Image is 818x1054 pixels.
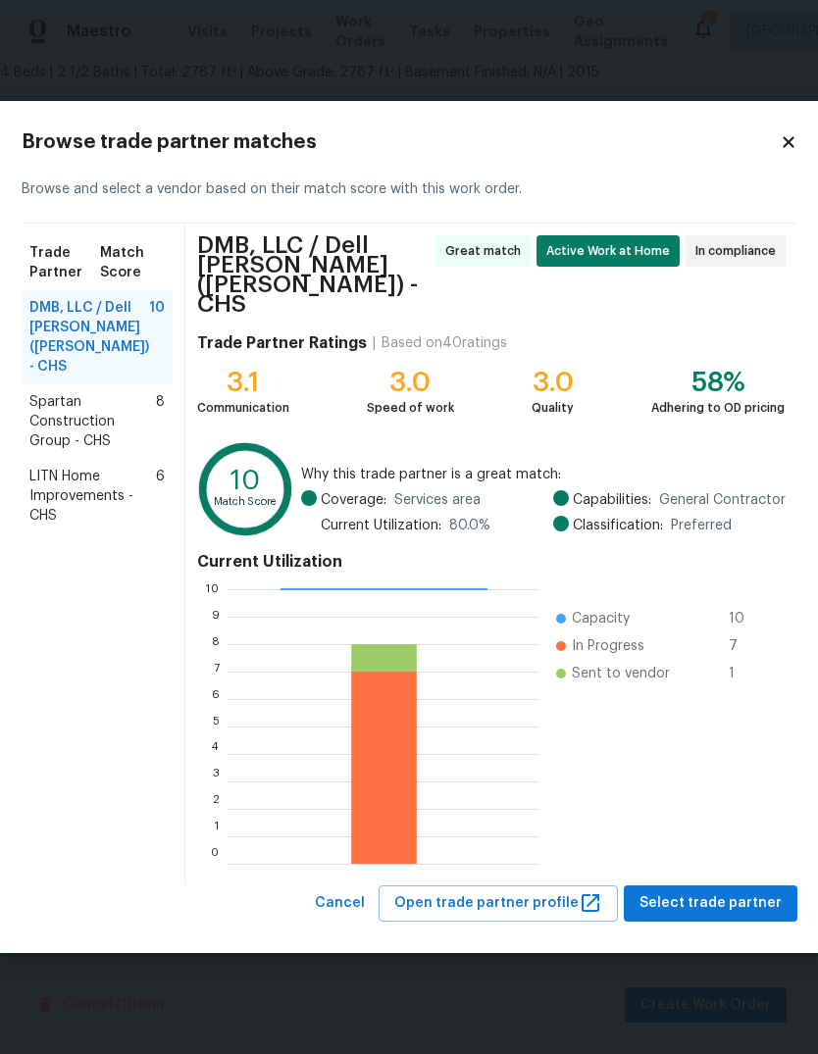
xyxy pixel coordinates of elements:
span: Cancel [315,891,365,916]
button: Select trade partner [624,885,797,922]
span: 7 [729,636,760,656]
span: 10 [149,298,165,376]
div: Communication [197,398,289,418]
span: Preferred [671,516,732,535]
div: Quality [532,398,574,418]
div: | [367,333,382,353]
div: Speed of work [367,398,454,418]
span: 1 [729,664,760,683]
text: 10 [230,469,260,495]
span: Sent to vendor [572,664,670,683]
div: 3.0 [367,373,454,392]
span: Coverage: [321,490,386,510]
button: Open trade partner profile [379,885,618,922]
text: 7 [213,666,219,678]
div: 3.1 [197,373,289,392]
span: Spartan Construction Group - CHS [29,392,156,451]
text: 9 [211,611,219,623]
span: General Contractor [659,490,786,510]
text: Match Score [213,497,277,508]
span: Open trade partner profile [394,891,602,916]
text: 5 [212,721,219,732]
span: Classification: [573,516,663,535]
span: 10 [729,609,760,628]
text: 8 [211,638,219,650]
span: Current Utilization: [321,516,441,535]
span: 6 [156,467,165,526]
span: Trade Partner [29,243,100,282]
span: Great match [445,241,529,261]
div: 58% [651,373,785,392]
span: Select trade partner [639,891,782,916]
text: 6 [211,693,219,705]
span: 80.0 % [449,516,490,535]
span: Capabilities: [573,490,651,510]
span: 8 [156,392,165,451]
div: Based on 40 ratings [382,333,507,353]
span: In Progress [572,636,644,656]
text: 3 [212,776,219,787]
text: 4 [211,748,219,760]
span: Capacity [572,609,630,628]
span: Active Work at Home [546,241,678,261]
span: Why this trade partner is a great match: [301,465,785,484]
span: DMB, LLC / Dell [PERSON_NAME] ([PERSON_NAME]) - CHS [197,235,430,314]
text: 10 [205,583,219,595]
span: In compliance [695,241,784,261]
text: 1 [214,830,219,842]
button: Cancel [307,885,373,922]
text: 2 [212,803,219,815]
text: 0 [210,858,219,870]
h4: Current Utilization [197,552,786,572]
span: Match Score [100,243,165,282]
h2: Browse trade partner matches [22,132,780,152]
span: DMB, LLC / Dell [PERSON_NAME] ([PERSON_NAME]) - CHS [29,298,149,376]
div: Adhering to OD pricing [651,398,785,418]
h4: Trade Partner Ratings [197,333,367,353]
div: Browse and select a vendor based on their match score with this work order. [22,156,797,224]
div: 3.0 [532,373,574,392]
span: Services area [394,490,481,510]
span: LITN Home Improvements - CHS [29,467,156,526]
